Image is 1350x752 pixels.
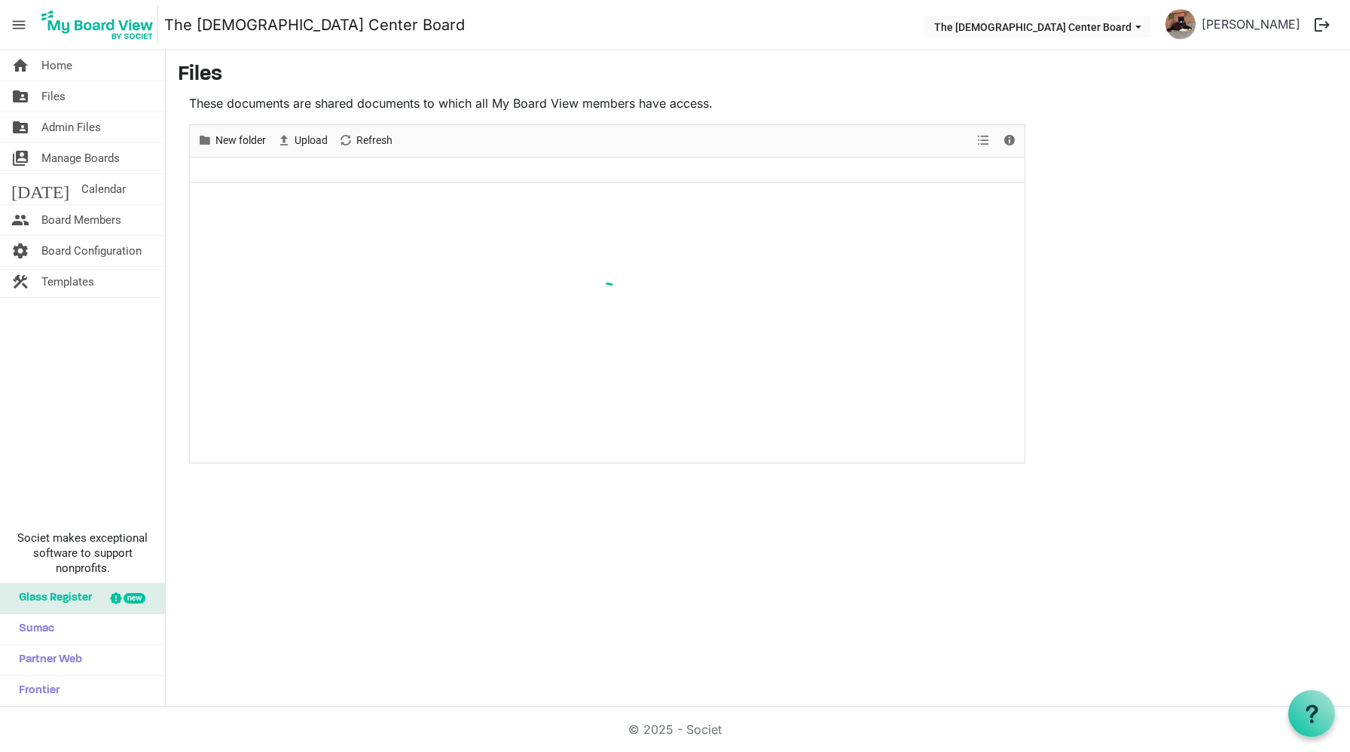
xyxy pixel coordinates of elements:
[11,112,29,142] span: folder_shared
[11,676,60,706] span: Frontier
[164,10,465,40] a: The [DEMOGRAPHIC_DATA] Center Board
[37,6,158,44] img: My Board View Logo
[11,267,29,297] span: construction
[5,11,33,39] span: menu
[41,143,120,173] span: Manage Boards
[11,236,29,266] span: settings
[41,205,121,235] span: Board Members
[81,174,126,204] span: Calendar
[11,614,54,644] span: Sumac
[41,267,94,297] span: Templates
[11,143,29,173] span: switch_account
[11,50,29,81] span: home
[11,583,92,613] span: Glass Register
[178,63,1338,88] h3: Files
[11,205,29,235] span: people
[11,645,82,675] span: Partner Web
[124,593,145,604] div: new
[37,6,164,44] a: My Board View Logo
[924,16,1151,37] button: The LGBT Center Board dropdownbutton
[41,112,101,142] span: Admin Files
[11,174,69,204] span: [DATE]
[41,50,72,81] span: Home
[11,81,29,112] span: folder_shared
[1196,9,1306,39] a: [PERSON_NAME]
[7,530,158,576] span: Societ makes exceptional software to support nonprofits.
[628,722,722,737] a: © 2025 - Societ
[189,94,1025,112] p: These documents are shared documents to which all My Board View members have access.
[1306,9,1338,41] button: logout
[41,81,66,112] span: Files
[1165,9,1196,39] img: el-DYUlb0S8XfxGYDI5b_ZL4IW-PUmsRY2FRSCZNfQdJJilJo0lfquUxSxtyWKX1rXzE2N0WMmIsrrdbiKZs5w_thumb.png
[41,236,142,266] span: Board Configuration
